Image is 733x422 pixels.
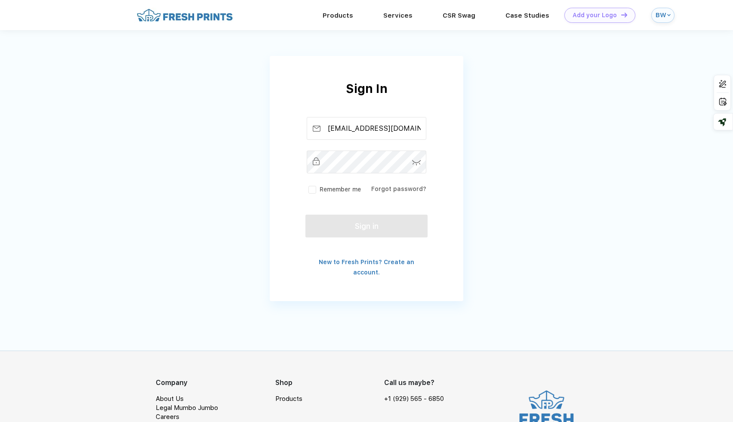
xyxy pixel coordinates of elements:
[313,126,320,132] img: email_inactive.svg
[384,378,450,388] div: Call us maybe?
[270,80,463,117] div: Sign In
[412,160,421,166] img: password-icon.svg
[319,259,414,276] a: New to Fresh Prints? Create an account.
[156,395,184,403] a: About Us
[156,378,275,388] div: Company
[275,395,302,403] a: Products
[305,215,428,237] button: Sign in
[371,185,426,192] a: Forgot password?
[275,378,384,388] div: Shop
[156,413,179,421] a: Careers
[656,12,665,19] div: BW
[134,8,235,23] img: fo%20logo%202.webp
[384,394,444,404] a: +1 (929) 565 - 6850
[323,12,353,19] a: Products
[667,13,671,17] img: arrow_down_blue.svg
[573,12,617,19] div: Add your Logo
[313,157,320,165] img: password_inactive.svg
[621,12,627,17] img: DT
[156,404,218,412] a: Legal Mumbo Jumbo
[307,185,361,194] label: Remember me
[307,117,427,140] input: Email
